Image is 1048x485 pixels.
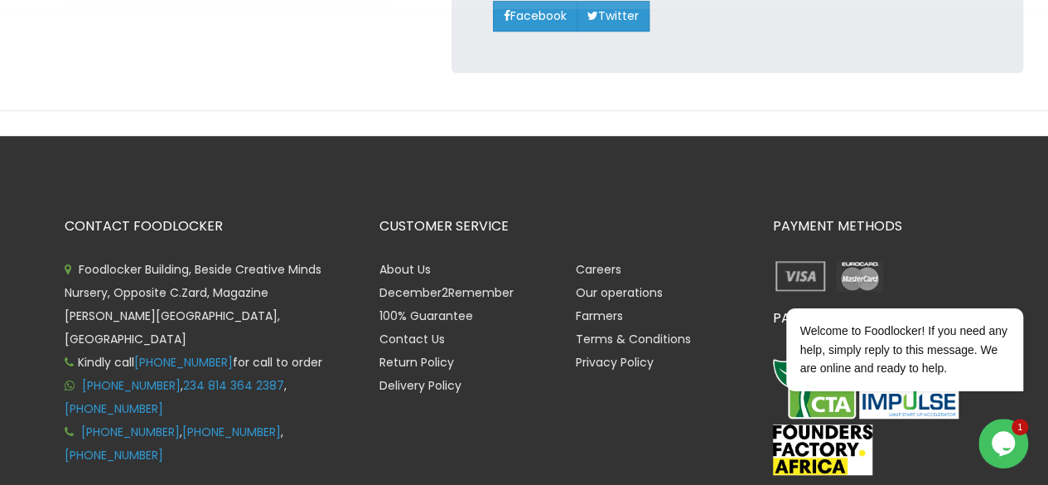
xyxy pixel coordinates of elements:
[81,424,180,440] a: [PHONE_NUMBER]
[65,261,321,347] span: Foodlocker Building, Beside Creative Minds Nursery, Opposite C.Zard, Magazine [PERSON_NAME][GEOGR...
[880,22,901,42] span: 0
[65,219,355,234] h3: CONTACT FOODLOCKER
[222,35,324,65] button: All Products
[379,261,431,278] a: About Us
[576,354,654,371] a: Privacy Policy
[379,331,445,347] a: Contact Us
[773,424,872,476] img: FFA
[379,377,461,394] a: Delivery Policy
[182,424,281,440] a: [PHONE_NUMBER]
[733,158,1031,410] iframe: chat widget
[379,308,473,324] a: 100% Guarantee
[65,377,287,417] span: , ,
[322,35,794,65] input: Search our variety of products
[576,308,623,324] a: Farmers
[65,400,163,417] a: [PHONE_NUMBER]
[576,284,663,301] a: Our operations
[134,354,233,371] a: [PHONE_NUMBER]
[65,424,283,463] span: , ,
[379,284,514,301] a: December2Remember
[82,377,181,394] a: [PHONE_NUMBER]
[576,261,621,278] a: Careers
[183,377,284,394] a: 234 814 364 2387
[379,219,748,234] h3: CUSTOMER SERVICE
[576,331,691,347] a: Terms & Conditions
[379,354,454,371] a: Return Policy
[978,419,1031,468] iframe: chat widget
[65,447,163,463] a: [PHONE_NUMBER]
[65,354,322,371] span: Kindly call for call to order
